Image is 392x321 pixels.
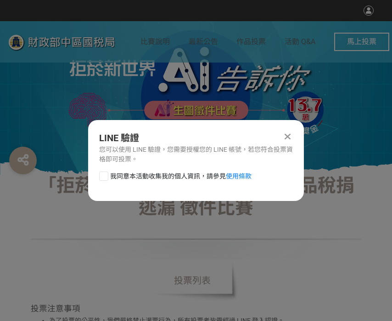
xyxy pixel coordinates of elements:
span: 最新公告 [189,37,218,46]
a: 比賽說明 [140,21,170,63]
img: 「拒菸新世界 AI告訴你」防制菸品稅捐逃漏 徵件比賽 [3,31,140,54]
span: 馬上投票 [347,37,376,46]
a: 作品投票 [236,21,266,63]
div: LINE 驗證 [99,131,293,145]
span: 比賽說明 [140,37,170,46]
button: 馬上投票 [334,33,389,51]
span: 活動 Q&A [285,37,315,46]
a: 最新公告 [189,21,218,63]
span: 投票注意事項 [31,304,80,313]
span: 作品投票 [236,37,266,46]
span: 我同意本活動收集我的個人資訊，請參見 [110,172,252,181]
a: 使用條款 [226,172,252,180]
div: 您可以使用 LINE 驗證，您需要授權您的 LINE 帳號，若您符合投票資格即可投票。 [99,145,293,164]
h1: 「拒菸新世界 AI告訴你」防制菸品稅捐逃漏 徵件比賽 [31,175,361,260]
img: 「拒菸新世界 AI告訴你」防制菸品稅捐逃漏 徵件比賽 [58,29,334,167]
span: 投票列表 [146,260,238,301]
a: 活動 Q&A [285,21,315,63]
